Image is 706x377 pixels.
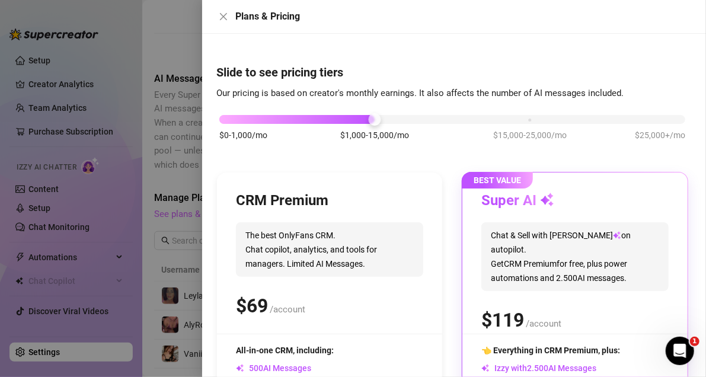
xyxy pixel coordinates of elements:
span: 👈 Everything in CRM Premium, plus: [481,346,620,355]
span: AI Messages [236,363,311,373]
button: Close [216,9,231,24]
span: The best OnlyFans CRM. Chat copilot, analytics, and tools for managers. Limited AI Messages. [236,222,423,277]
span: Our pricing is based on creator's monthly earnings. It also affects the number of AI messages inc... [216,88,624,98]
span: Chat & Sell with [PERSON_NAME] on autopilot. Get CRM Premium for free, plus power automations and... [481,222,669,291]
span: $1,000-15,000/mo [340,129,409,142]
span: 1 [690,337,699,346]
span: $ [236,295,268,317]
span: All-in-one CRM, including: [236,346,334,355]
span: /account [270,304,305,315]
span: $15,000-25,000/mo [493,129,567,142]
div: Plans & Pricing [235,9,692,24]
h4: Slide to see pricing tiers [216,64,692,81]
span: $25,000+/mo [635,129,685,142]
h3: Super AI [481,191,554,210]
iframe: Intercom live chat [666,337,694,365]
h3: CRM Premium [236,191,328,210]
span: $ [481,309,524,331]
span: $0-1,000/mo [219,129,267,142]
span: close [219,12,228,21]
span: BEST VALUE [462,172,533,188]
span: Izzy with AI Messages [481,363,596,373]
span: /account [526,318,561,329]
